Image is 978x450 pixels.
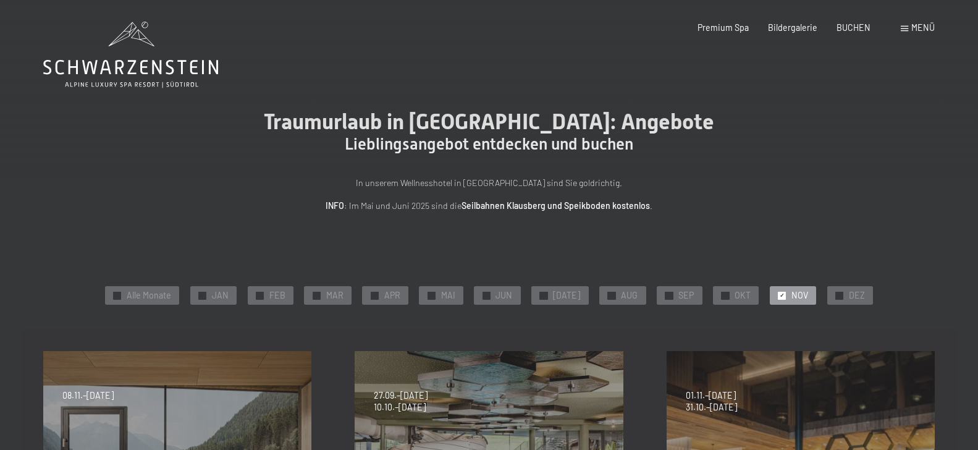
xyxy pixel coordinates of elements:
span: 08.11.–[DATE] [62,389,114,402]
span: JAN [212,289,229,302]
span: ✓ [200,292,204,299]
span: ✓ [314,292,319,299]
p: : Im Mai und Juni 2025 sind die . [217,199,761,213]
span: 10.10.–[DATE] [374,401,428,414]
p: In unserem Wellnesshotel in [GEOGRAPHIC_DATA] sind Sie goldrichtig. [217,176,761,190]
span: ✓ [372,292,377,299]
span: 01.11.–[DATE] [686,389,737,402]
span: JUN [495,289,512,302]
span: FEB [269,289,285,302]
span: ✓ [723,292,728,299]
span: ✓ [429,292,434,299]
span: MAR [326,289,344,302]
span: ✓ [667,292,672,299]
span: [DATE] [553,289,580,302]
span: NOV [791,289,808,302]
strong: Seilbahnen Klausberg und Speikboden kostenlos [462,200,650,211]
span: APR [384,289,400,302]
span: Lieblingsangebot entdecken und buchen [345,135,633,153]
span: Traumurlaub in [GEOGRAPHIC_DATA]: Angebote [264,109,714,134]
span: OKT [735,289,751,302]
span: ✓ [484,292,489,299]
strong: INFO [326,200,344,211]
span: 27.09.–[DATE] [374,389,428,402]
span: SEP [678,289,694,302]
a: Bildergalerie [768,22,817,33]
span: 31.10.–[DATE] [686,401,737,414]
span: ✓ [541,292,546,299]
span: AUG [621,289,638,302]
span: ✓ [609,292,614,299]
span: MAI [441,289,455,302]
span: ✓ [780,292,785,299]
span: ✓ [114,292,119,299]
span: DEZ [849,289,865,302]
a: BUCHEN [837,22,871,33]
span: ✓ [257,292,262,299]
a: Premium Spa [698,22,749,33]
span: Menü [911,22,935,33]
span: Alle Monate [127,289,171,302]
span: ✓ [837,292,842,299]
